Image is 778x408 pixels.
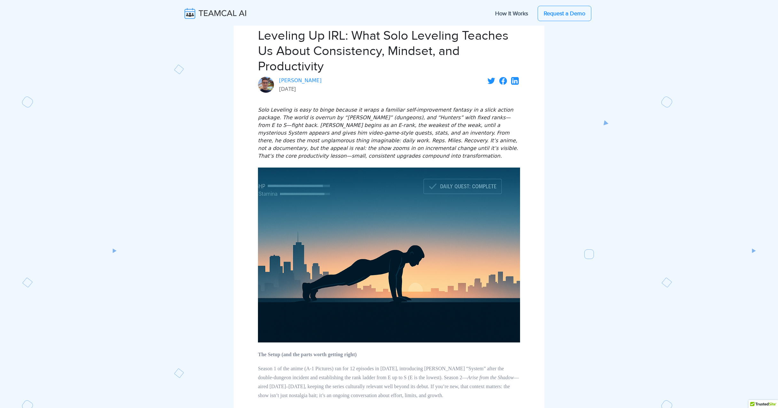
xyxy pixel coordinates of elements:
[258,107,518,159] em: Solo Leveling is easy to binge because it wraps a familiar self-improvement fantasy in a slick ac...
[467,375,514,380] i: Arise from the Shadow
[258,352,357,357] b: The Setup (and the parts worth getting right)
[279,77,322,84] a: [PERSON_NAME]
[279,84,322,93] p: [DATE]
[258,364,520,400] p: Season 1 of the anime (A-1 Pictures) ran for 12 episodes in [DATE], introducing [PERSON_NAME] “Sy...
[489,7,534,20] a: How It Works
[258,168,520,342] img: image of Leveling Up IRL: What Solo Leveling Teaches Us About Consistency, Mindset, and Productivity
[258,77,274,93] img: image of George Burin
[538,6,591,21] a: Request a Demo
[258,28,520,74] h1: Leveling Up IRL: What Solo Leveling Teaches Us About Consistency, Mindset, and Productivity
